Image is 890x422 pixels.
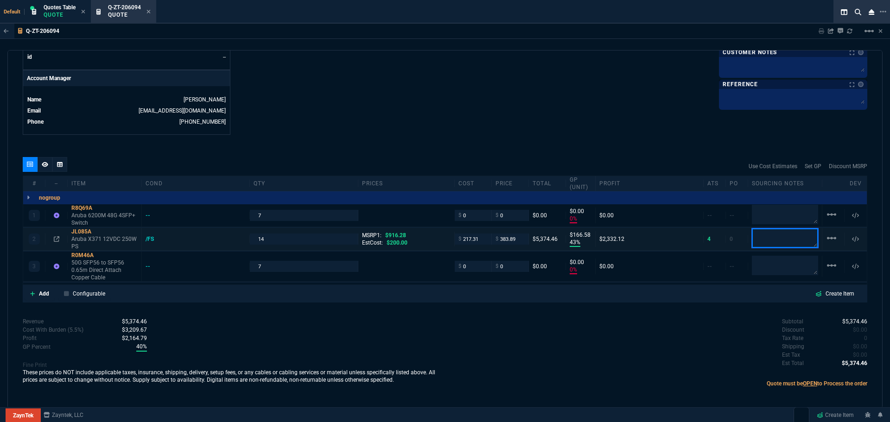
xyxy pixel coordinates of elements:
[39,290,49,298] p: Add
[782,359,804,367] p: undefined
[808,288,862,300] a: Create Item
[113,317,147,326] p: spec.value
[492,180,529,187] div: price
[445,379,867,388] p: Quote must be to Process the order
[27,117,226,126] tr: undefined
[566,176,596,191] div: GP (unit)
[878,27,883,35] a: Hide Workbench
[385,232,406,239] span: $916.28
[782,317,803,326] p: undefined
[39,194,60,202] p: nogroup
[845,342,868,351] p: spec.value
[826,233,837,244] mat-icon: Example home icon
[726,180,748,187] div: PO
[54,212,59,219] nx-icon: Item not found in Business Central. The quote is still valid.
[122,335,147,341] span: With Burden (5.5%)
[81,8,85,16] nx-icon: Close Tab
[813,408,858,422] a: Create Item
[533,263,562,270] div: $0.00
[782,351,800,359] p: undefined
[707,212,712,219] span: --
[146,235,163,243] div: /FS
[496,263,498,270] span: $
[730,212,734,219] span: --
[362,239,451,246] div: EstCost:
[707,263,712,270] span: --
[23,334,37,342] p: With Burden (5.5%)
[803,380,817,387] span: OPEN
[845,180,867,187] div: dev
[730,263,734,270] span: --
[570,239,580,247] p: 43%
[826,209,837,220] mat-icon: Example home icon
[458,263,461,270] span: $
[458,235,461,243] span: $
[570,208,591,215] p: $0.00
[184,96,226,103] a: [PERSON_NAME]
[146,8,151,16] nx-icon: Close Tab
[842,318,867,325] span: 5374.46
[23,180,45,187] div: #
[845,351,868,359] p: spec.value
[32,235,36,243] p: 2
[853,343,867,350] span: 0
[599,263,699,270] div: $0.00
[853,327,867,333] span: 0
[707,236,711,242] span: 4
[113,334,147,342] p: spec.value
[71,212,138,227] p: Aruba 6200M 48G 4SFP+ Switch
[122,327,147,333] span: Cost With Burden (5.5%)
[730,236,733,242] span: 0
[139,107,226,114] a: [EMAIL_ADDRESS][DOMAIN_NAME]
[599,235,699,243] div: $2,332.12
[146,212,159,219] div: --
[496,212,498,219] span: $
[27,96,41,103] span: Name
[826,260,837,271] mat-icon: Example home icon
[23,317,44,326] p: Revenue
[533,212,562,219] div: $0.00
[529,180,566,187] div: Total
[23,326,83,334] p: Cost With Burden (5.5%)
[223,54,226,60] a: --
[54,263,59,270] nx-icon: Item not found in Business Central. The quote is still valid.
[73,290,105,298] p: Configurable
[782,326,804,334] p: undefined
[596,180,704,187] div: Profit
[32,263,36,270] p: 3
[136,342,147,352] span: With Burden (5.5%)
[358,180,455,187] div: prices
[26,27,59,35] p: Q-ZT-206094
[71,259,138,281] p: 50G SFP56 to SFP56 0.65m Direct Attach Copper Cable
[856,334,868,342] p: spec.value
[570,231,591,239] p: $166.58
[748,180,822,187] div: Sourcing Notes
[570,215,577,223] p: 0%
[179,119,226,125] a: (469) 476-5010
[387,239,407,246] span: $200.00
[570,258,591,266] p: $0.00
[842,360,867,366] span: 5374.46
[71,252,138,259] div: R0M46A
[23,343,51,351] p: With Burden (5.5%)
[108,11,141,19] p: Quote
[533,235,562,243] div: $5,374.46
[27,107,41,114] span: Email
[32,212,36,219] p: 1
[27,95,226,104] tr: undefined
[45,180,68,187] div: --
[54,236,59,242] nx-icon: Open In Opposite Panel
[749,162,797,170] a: Use Cost Estimates
[782,342,804,351] p: undefined
[704,180,726,187] div: ATS
[23,369,445,384] p: These prices do NOT include applicable taxes, insurance, shipping, delivery, setup fees, or any c...
[127,342,147,352] p: spec.value
[455,180,492,187] div: cost
[362,232,451,239] div: MSRP1:
[71,228,138,235] div: JL085A
[113,326,147,334] p: spec.value
[68,180,142,187] div: Item
[142,180,250,187] div: cond
[71,204,138,212] div: R8Q69A
[845,326,868,334] p: spec.value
